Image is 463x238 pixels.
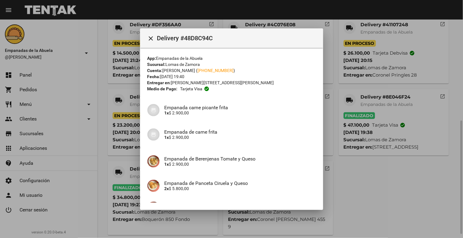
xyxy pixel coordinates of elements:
[165,162,316,167] p: $ 2.900,00
[147,86,178,92] strong: Medio de Pago:
[180,86,202,92] span: Tarjeta visa
[147,74,161,79] strong: Fecha:
[165,110,316,115] p: $ 2.900,00
[165,186,316,191] p: $ 5.800,00
[147,74,316,80] div: [DATE] 19:40
[145,32,157,44] button: Cerrar
[165,186,169,191] b: 2x
[165,135,169,140] b: 1x
[165,135,316,140] p: $ 2.900,00
[157,33,318,43] span: Delivery #48D8C94C
[147,56,156,61] strong: App:
[147,35,155,42] mat-icon: Cerrar
[147,62,166,67] strong: Sucursal:
[147,202,160,214] img: b2392df3-fa09-40df-9618-7e8db6da82b5.jpg
[147,80,171,85] strong: Entregar en:
[147,61,316,67] div: Lomas de Zamora
[165,180,316,186] h4: Empanada de Panceta Ciruela y Queso
[204,86,209,92] mat-icon: check_circle
[147,67,316,74] div: [PERSON_NAME] ( )
[165,156,316,162] h4: Empanada de Berenjenas Tomate y Queso
[198,68,234,73] a: [PHONE_NUMBER]
[147,128,160,141] img: 07c47add-75b0-4ce5-9aba-194f44787723.jpg
[147,80,316,86] div: [PERSON_NAME][STREET_ADDRESS][PERSON_NAME]
[147,104,160,116] img: 07c47add-75b0-4ce5-9aba-194f44787723.jpg
[147,55,316,61] div: Empanadas de la Abuela
[165,162,169,167] b: 1x
[147,155,160,168] img: 4578203c-391b-4cb2-96d6-d19d736134f1.jpg
[165,110,169,115] b: 1x
[165,105,316,110] h4: Empanada carne picante frita
[147,180,160,192] img: a07d0382-12a7-4aaa-a9a8-9d363701184e.jpg
[165,129,316,135] h4: Empanada de carne frita
[165,202,316,208] h4: Empanada de Tomate Queso y Albahaca
[147,68,163,73] strong: Cuenta:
